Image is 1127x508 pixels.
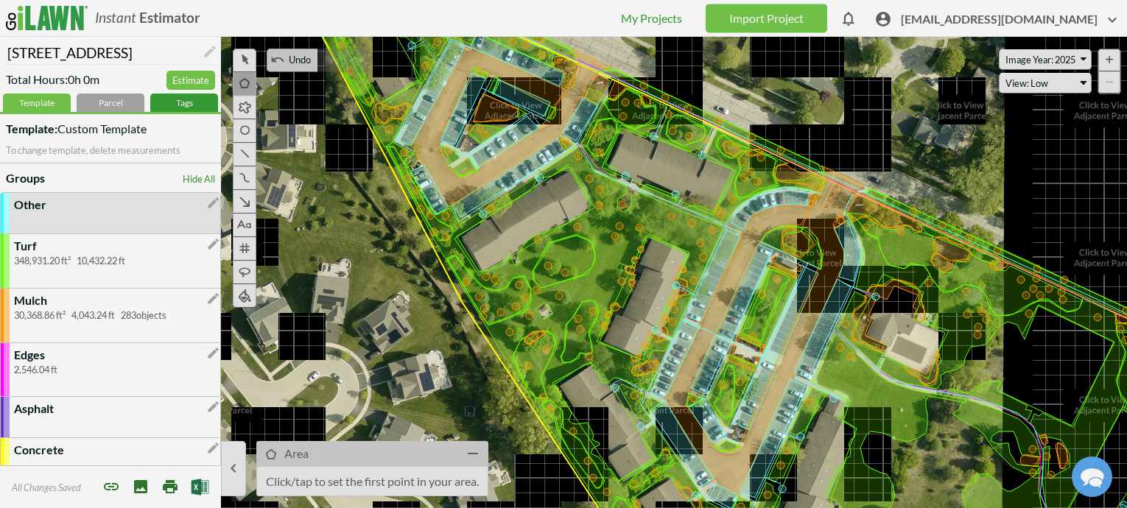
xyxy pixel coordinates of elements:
[139,9,200,26] b: Estimator
[1098,71,1120,94] div: Zoom Out
[901,11,1121,34] span: [EMAIL_ADDRESS][DOMAIN_NAME]
[6,71,99,94] span: Total Hours: 0h 0m
[14,346,45,363] p: Edges
[267,49,317,72] button:  Undo
[206,400,220,414] i: 
[121,309,172,321] span: 283 objects
[77,94,144,112] div: Parcel
[29,166,282,180] div: Find the answers you need
[706,4,827,32] a: Import Project
[206,292,220,306] i: 
[1105,74,1114,90] span: −
[122,35,161,74] img: Josh
[270,52,285,67] i: 
[225,456,242,481] i: 
[14,400,54,417] p: Asphalt
[1098,49,1120,71] div: Zoom In
[14,237,37,254] p: Turf
[153,35,192,74] img: Chris Ascolese
[161,478,179,495] i: Print Map
[183,169,215,186] a: Hide All
[287,54,314,66] span: Undo
[874,11,892,29] i: 
[95,9,136,26] i: Instant
[206,346,220,360] i: 
[14,441,64,458] p: Concrete
[6,144,215,158] p: To change template, delete measurements
[1072,456,1112,497] div: Chat widget toggle
[132,478,150,495] i: Save Image
[263,190,282,197] button: Search our FAQ
[6,121,57,135] strong: Template:
[6,6,88,30] img: logo_ilawn-fc6f26f1d8ad70084f1b6503d5cbc38ca19f1e498b32431160afa0085547e742.svg
[621,11,682,25] a: My Projects
[6,37,215,65] input: Name Your Project
[37,11,276,25] div: Contact Us
[14,309,71,321] span: 30,368.86 ft²
[191,478,209,496] img: Export to Excel
[257,467,488,495] p: Click/tap to set the first point in your area.
[29,188,282,215] input: Search our FAQ
[3,94,71,112] div: Template
[221,441,246,496] button: 
[166,71,215,91] a: Estimate
[206,196,220,210] i: 
[206,237,220,251] i: 
[150,94,218,112] div: Tags
[460,445,485,462] i: 
[71,309,121,321] span: 4,043.24 ft
[12,481,81,493] span: All Changes Saved
[14,364,63,375] span: 2,546.04 ft
[6,120,147,137] span: Custom Template
[102,478,120,495] span: Share project
[94,400,220,423] a: Contact Us Directly
[1105,52,1114,68] span: +
[14,196,46,213] p: Other
[6,171,45,185] b: Groups
[206,441,220,455] i: 
[110,87,202,97] span: Away until [DATE]
[203,43,217,61] i: Edit Name
[14,255,77,267] span: 348,931.20 ft²
[77,255,131,267] span: 10,432.22 ft
[14,292,47,308] p: Mulch
[284,445,309,462] p: Area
